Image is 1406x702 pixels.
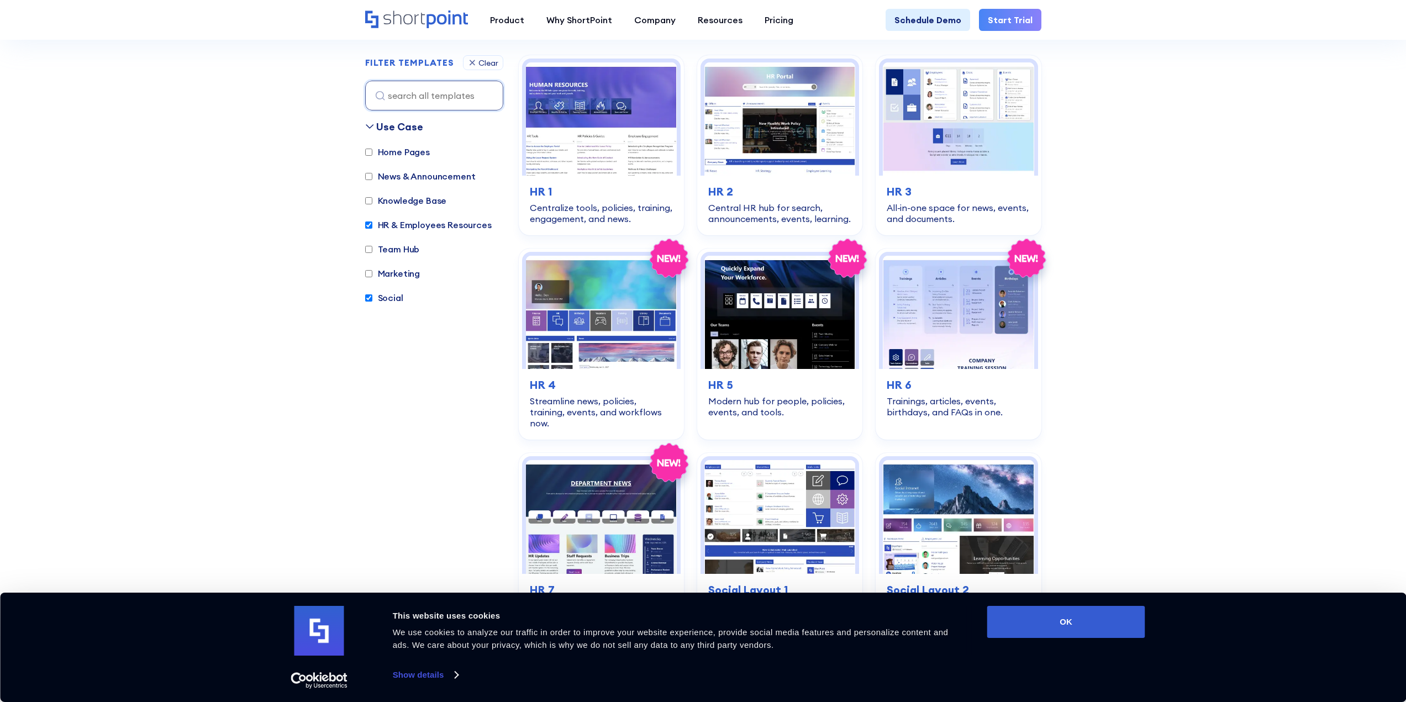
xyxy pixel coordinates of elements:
[704,62,855,176] img: HR 2 - HR Intranet Portal: Central HR hub for search, announcements, events, learning.
[365,173,372,180] input: News & Announcement
[519,453,684,633] a: HR 7 – HR SharePoint Template: Launch news, events, requests, and directory—no hassle.HR 7Launch ...
[887,377,1030,393] h3: HR 6
[530,377,673,393] h3: HR 4
[887,202,1030,224] div: All‑in‑one space for news, events, and documents.
[393,627,949,650] span: We use cookies to analyze our traffic in order to improve your website experience, provide social...
[535,9,623,31] a: Why ShortPoint
[530,582,673,598] h3: HR 7
[519,55,684,235] a: HR 1 – Human Resources Template: Centralize tools, policies, training, engagement, and news.HR 1C...
[365,81,503,110] input: search all templates
[876,249,1041,440] a: HR 6 – HR SharePoint Site Template: Trainings, articles, events, birthdays, and FAQs in one.HR 6T...
[979,9,1041,31] a: Start Trial
[887,395,1030,418] div: Trainings, articles, events, birthdays, and FAQs in one.
[876,55,1041,235] a: HR 3 – HR Intranet Template: All‑in‑one space for news, events, and documents.HR 3All‑in‑one spac...
[530,395,673,429] div: Streamline news, policies, training, events, and workflows now.
[623,9,687,31] a: Company
[530,202,673,224] div: Centralize tools, policies, training, engagement, and news.
[365,197,372,204] input: Knowledge Base
[697,55,862,235] a: HR 2 - HR Intranet Portal: Central HR hub for search, announcements, events, learning.HR 2Central...
[887,183,1030,200] h3: HR 3
[883,62,1034,176] img: HR 3 – HR Intranet Template: All‑in‑one space for news, events, and documents.
[393,609,962,622] div: This website uses cookies
[478,59,498,67] div: Clear
[365,242,420,256] label: Team Hub
[365,145,430,159] label: Home Pages
[886,9,970,31] a: Schedule Demo
[697,249,862,440] a: HR 5 – Human Resource Template: Modern hub for people, policies, events, and tools.HR 5Modern hub...
[634,13,676,27] div: Company
[526,62,677,176] img: HR 1 – Human Resources Template: Centralize tools, policies, training, engagement, and news.
[887,582,1030,598] h3: Social Layout 2
[754,9,804,31] a: Pricing
[365,58,454,68] h2: FILTER TEMPLATES
[365,267,420,280] label: Marketing
[519,249,684,440] a: HR 4 – SharePoint HR Intranet Template: Streamline news, policies, training, events, and workflow...
[708,395,851,418] div: Modern hub for people, policies, events, and tools.
[365,294,372,302] input: Social
[365,10,468,29] a: Home
[526,460,677,573] img: HR 7 – HR SharePoint Template: Launch news, events, requests, and directory—no hassle.
[687,9,754,31] a: Resources
[365,291,403,304] label: Social
[704,256,855,369] img: HR 5 – Human Resource Template: Modern hub for people, policies, events, and tools.
[294,606,344,656] img: logo
[365,221,372,229] input: HR & Employees Resources
[365,170,476,183] label: News & Announcement
[271,672,367,689] a: Usercentrics Cookiebot - opens in a new window
[883,256,1034,369] img: HR 6 – HR SharePoint Site Template: Trainings, articles, events, birthdays, and FAQs in one.
[479,9,535,31] a: Product
[987,606,1145,638] button: OK
[708,183,851,200] h3: HR 2
[1207,574,1406,702] iframe: Chat Widget
[697,453,862,633] a: Social Layout 1 – SharePoint Social Intranet Template: Social hub for news, documents, events, an...
[708,582,851,598] h3: Social Layout 1
[365,246,372,253] input: Team Hub
[708,202,851,224] div: Central HR hub for search, announcements, events, learning.
[546,13,612,27] div: Why ShortPoint
[376,119,423,134] div: Use Case
[876,453,1041,633] a: Social Layout 2 – SharePoint Community Site: Community hub for news, learning, profiles, and even...
[365,270,372,277] input: Marketing
[708,377,851,393] h3: HR 5
[526,256,677,369] img: HR 4 – SharePoint HR Intranet Template: Streamline news, policies, training, events, and workflow...
[490,13,524,27] div: Product
[883,460,1034,573] img: Social Layout 2 – SharePoint Community Site: Community hub for news, learning, profiles, and events.
[704,460,855,573] img: Social Layout 1 – SharePoint Social Intranet Template: Social hub for news, documents, events, an...
[365,218,492,231] label: HR & Employees Resources
[365,194,447,207] label: Knowledge Base
[530,183,673,200] h3: HR 1
[365,149,372,156] input: Home Pages
[765,13,793,27] div: Pricing
[393,667,458,683] a: Show details
[698,13,743,27] div: Resources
